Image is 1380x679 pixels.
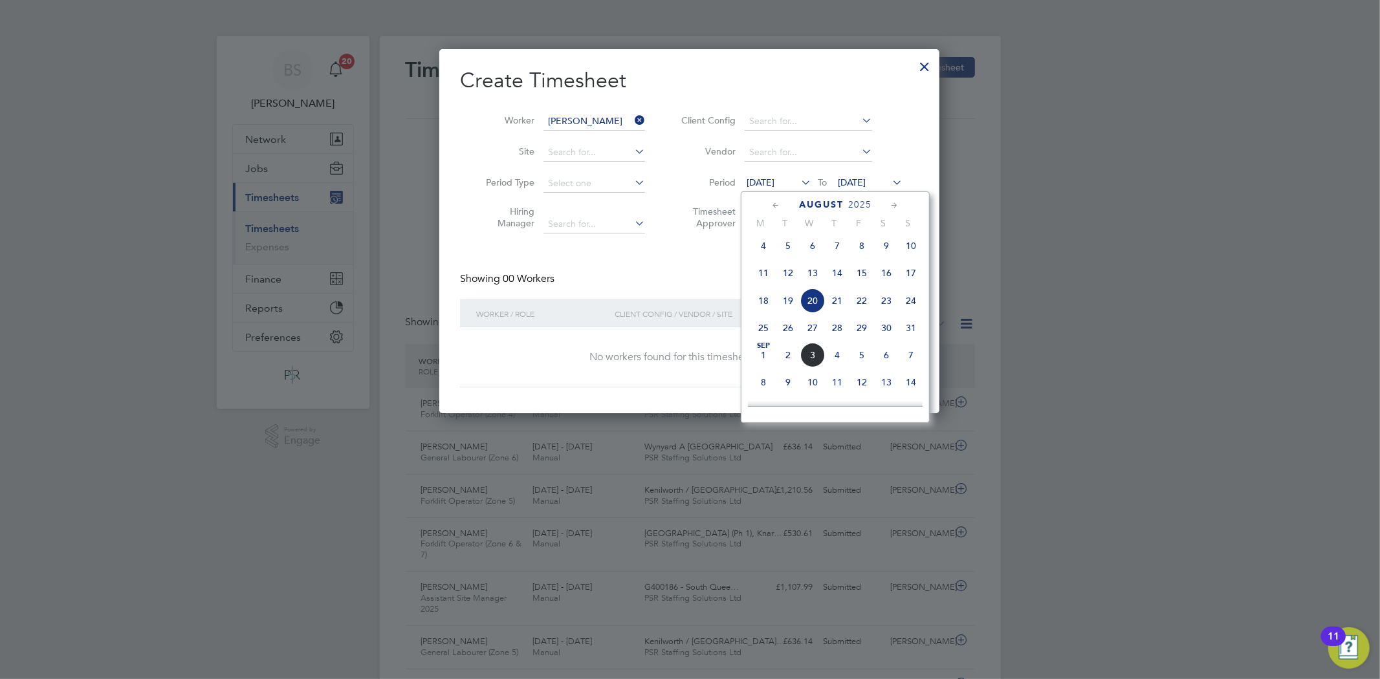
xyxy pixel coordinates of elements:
span: 19 [776,288,800,313]
label: Site [476,145,534,157]
span: 00 Workers [503,272,554,285]
span: To [814,174,831,191]
span: 8 [751,370,776,394]
span: 17 [899,261,923,285]
div: 11 [1328,636,1339,653]
span: 11 [751,261,776,285]
h2: Create Timesheet [460,67,919,94]
span: 23 [874,288,899,313]
span: [DATE] [838,177,866,188]
span: 11 [825,370,849,394]
span: 18 [825,397,849,422]
span: 20 [800,288,825,313]
input: Select one [543,175,645,193]
span: 5 [849,343,874,367]
span: 8 [849,233,874,258]
div: No workers found for this timesheet period. [473,350,906,364]
span: 26 [776,316,800,340]
label: Timesheet Approver [677,206,736,229]
span: 4 [751,233,776,258]
span: 27 [800,316,825,340]
div: Showing [460,272,557,286]
span: 19 [849,397,874,422]
span: 12 [776,261,800,285]
span: 9 [874,233,899,258]
span: 30 [874,316,899,340]
label: Period [677,177,736,188]
span: 3 [800,343,825,367]
span: 13 [874,370,899,394]
span: 28 [825,316,849,340]
span: M [748,217,772,229]
span: 24 [899,288,923,313]
span: 21 [825,288,849,313]
span: 9 [776,370,800,394]
input: Search for... [543,215,645,233]
div: Client Config / Vendor / Site [611,299,819,329]
span: August [799,199,844,210]
span: 10 [800,370,825,394]
span: 1 [751,343,776,367]
span: 4 [825,343,849,367]
span: T [822,217,846,229]
input: Search for... [543,113,645,131]
span: 7 [825,233,849,258]
span: 14 [899,370,923,394]
span: [DATE] [747,177,774,188]
span: 2025 [848,199,871,210]
div: Worker / Role [473,299,611,329]
label: Hiring Manager [476,206,534,229]
label: Client Config [677,114,736,126]
span: 18 [751,288,776,313]
input: Search for... [543,144,645,162]
span: 17 [800,397,825,422]
label: Worker [476,114,534,126]
span: 14 [825,261,849,285]
span: 7 [899,343,923,367]
span: 22 [849,288,874,313]
span: 6 [874,343,899,367]
span: S [871,217,895,229]
span: W [797,217,822,229]
label: Period Type [476,177,534,188]
span: S [895,217,920,229]
span: T [772,217,797,229]
span: 10 [899,233,923,258]
span: 5 [776,233,800,258]
span: 16 [874,261,899,285]
span: 29 [849,316,874,340]
input: Search for... [745,144,872,162]
span: 25 [751,316,776,340]
span: 13 [800,261,825,285]
span: 12 [849,370,874,394]
button: Open Resource Center, 11 new notifications [1328,627,1370,669]
span: F [846,217,871,229]
span: 2 [776,343,800,367]
span: Sep [751,343,776,349]
span: 20 [874,397,899,422]
span: 15 [849,261,874,285]
span: 31 [899,316,923,340]
span: 15 [751,397,776,422]
span: 6 [800,233,825,258]
label: Vendor [677,145,736,157]
span: 21 [899,397,923,422]
input: Search for... [745,113,872,131]
span: 16 [776,397,800,422]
